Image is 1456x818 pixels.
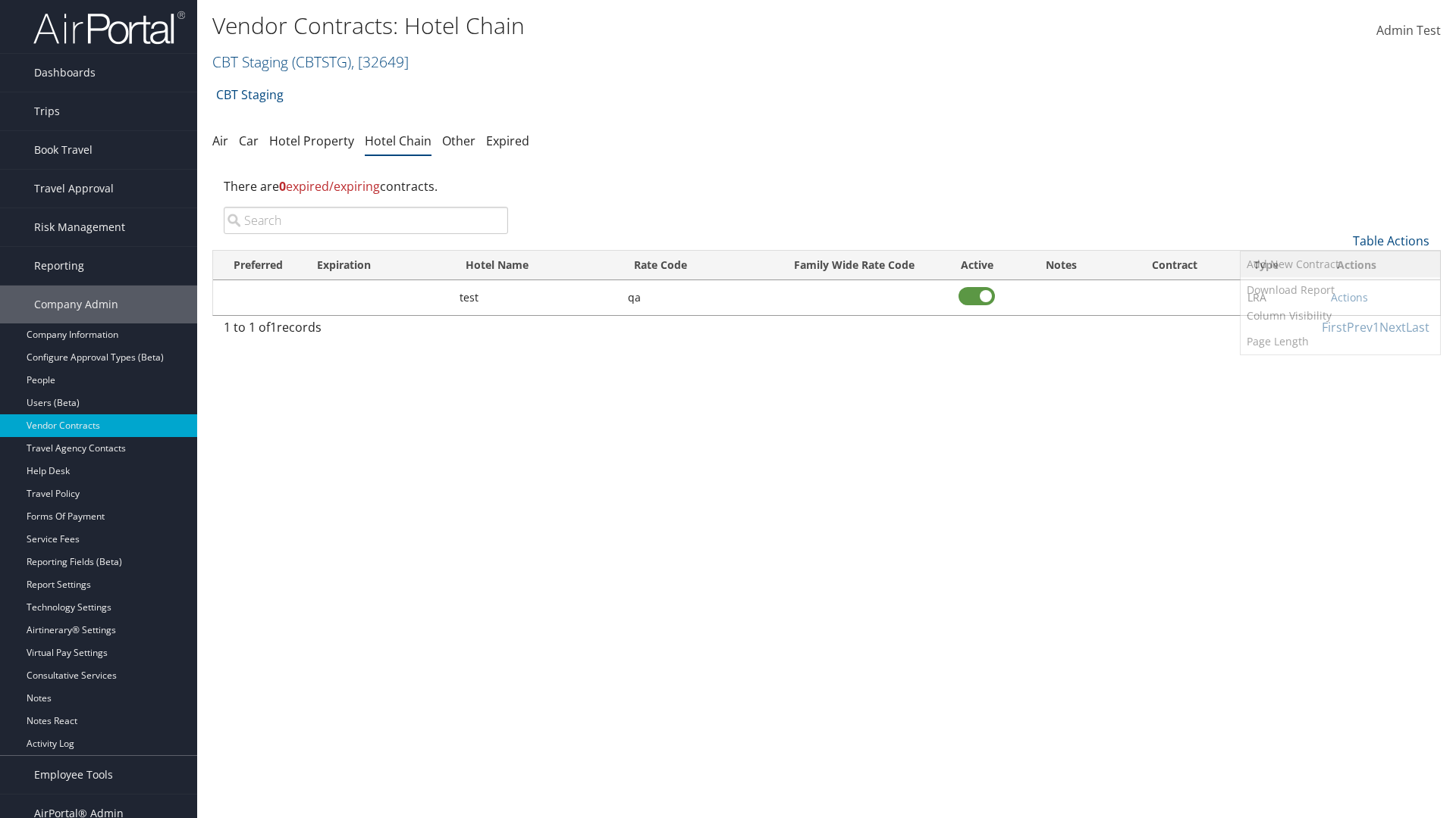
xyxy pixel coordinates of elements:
span: Travel Approval [34,170,114,208]
span: Book Travel [34,131,93,169]
a: Add New Contract [1241,251,1440,277]
a: Column Visibility [1241,303,1440,329]
img: airportal-logo.png [33,10,185,45]
span: Employee Tools [34,756,113,794]
span: Risk Management [34,208,125,246]
span: Reporting [34,247,84,285]
a: Page Length [1241,329,1440,354]
span: Dashboards [34,54,96,92]
span: Company Admin [34,286,118,323]
span: Trips [34,92,60,130]
a: Download Report [1241,277,1440,303]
